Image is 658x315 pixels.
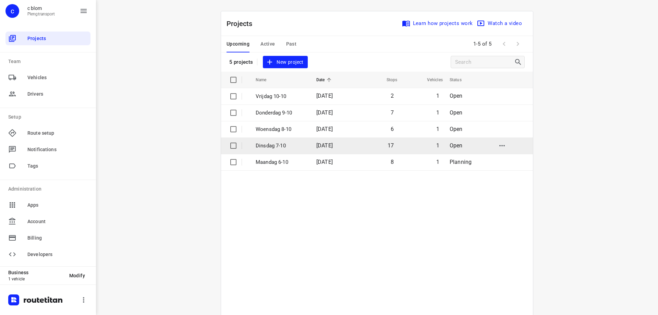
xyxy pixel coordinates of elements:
p: Vrijdag 10-10 [256,93,306,100]
span: Notifications [27,146,88,153]
p: 18 Tuinbouwstraat, Turnhout [33,215,291,222]
span: 08:00 [357,54,646,61]
span: New project [267,58,303,66]
p: Delivery [296,171,419,178]
span: Status [450,76,471,84]
span: — [296,82,300,87]
p: Delivery [296,75,419,82]
span: 1 [436,109,439,116]
p: Delivery [296,132,419,139]
span: Next Page [511,37,525,51]
p: 34 Dukdalfweg [33,228,348,234]
p: 38 Saffierplaats [33,132,291,138]
span: — [296,197,300,202]
span: Modify [69,273,85,278]
span: [DATE] [316,93,333,99]
span: 11:51 [633,154,646,161]
span: 1 [436,159,439,165]
div: 2 [19,97,22,103]
span: 7 [391,109,394,116]
span: 1 [436,126,439,132]
p: Team [8,58,90,65]
div: Projects [5,32,90,45]
span: Apps [27,202,88,209]
span: 11:41 [633,135,646,142]
p: Delivery [296,190,419,197]
span: Upcoming [227,40,249,48]
p: 1 vehicle [8,277,64,281]
p: Shift: 08:00 - 17:27 [8,14,650,22]
span: — [296,120,300,125]
span: — [296,216,300,221]
div: c [5,4,19,18]
span: Open [450,126,463,132]
p: Dinsdag 7-10 [256,142,306,150]
p: Donderdag 9-10 [256,109,306,117]
span: Route setup [27,130,88,137]
p: Administration [8,185,90,193]
p: Plengtransport [27,12,55,16]
span: 1 [436,142,439,149]
p: Projects [227,19,258,29]
span: 14:03 [633,193,646,199]
span: 10:42 [633,116,646,123]
span: 17:27 [357,227,646,234]
p: [GEOGRAPHIC_DATA], [GEOGRAPHIC_DATA] [33,62,348,69]
span: Drivers [27,90,88,98]
p: 0633337313 [33,151,291,158]
span: Name [256,76,276,84]
p: Maandag 6-10 [256,158,306,166]
div: Developers [5,247,90,261]
span: [DATE] [316,159,333,165]
span: Projects [27,35,88,42]
span: — [296,139,300,144]
div: Account [5,215,90,228]
p: Delivery [296,152,419,158]
p: 16 Machteld van Gelrestraat, Tholen [33,119,291,126]
span: Previous Page [497,37,511,51]
div: 3 [19,116,22,122]
div: 5 [19,154,22,161]
div: 6 [19,173,22,180]
p: Driver: Pleng Doski [8,22,650,30]
span: Account [27,218,88,225]
p: Delivery [296,113,419,120]
p: Business [8,270,64,275]
button: Modify [64,269,90,282]
span: 6 [391,126,394,132]
div: Search [514,58,524,66]
span: 15:14 [633,212,646,219]
p: Delivery [296,94,419,101]
p: Completion time [357,235,646,242]
p: c blom [27,5,55,11]
span: 1-5 of 5 [471,37,495,51]
p: [GEOGRAPHIC_DATA], [GEOGRAPHIC_DATA] [33,234,348,241]
span: Open [450,93,463,99]
div: Apps [5,198,90,212]
div: 4 [19,135,22,142]
span: — [296,101,300,106]
span: 17 [388,142,394,149]
input: Search projects [455,57,514,68]
span: Planning [450,159,472,165]
p: 5 projects [229,59,253,65]
span: Tags [27,162,88,170]
p: 34 Dukdalfweg [33,55,348,62]
h6: Pleng Doski [8,38,650,49]
p: Setup [8,113,90,121]
span: [DATE] [316,109,333,116]
div: Route setup [5,126,90,140]
span: 8 [391,159,394,165]
span: Billing [27,234,88,242]
span: 1 [436,93,439,99]
span: — [296,178,300,183]
p: 0685538386 [33,112,291,119]
div: Vehicles [5,71,90,84]
span: Vehicles [418,76,443,84]
p: 0644010174 [33,208,291,215]
span: Stops [378,76,398,84]
div: Tags [5,159,90,173]
span: [DATE] [316,142,333,149]
span: Open [450,142,463,149]
span: 12:24 [633,173,646,180]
